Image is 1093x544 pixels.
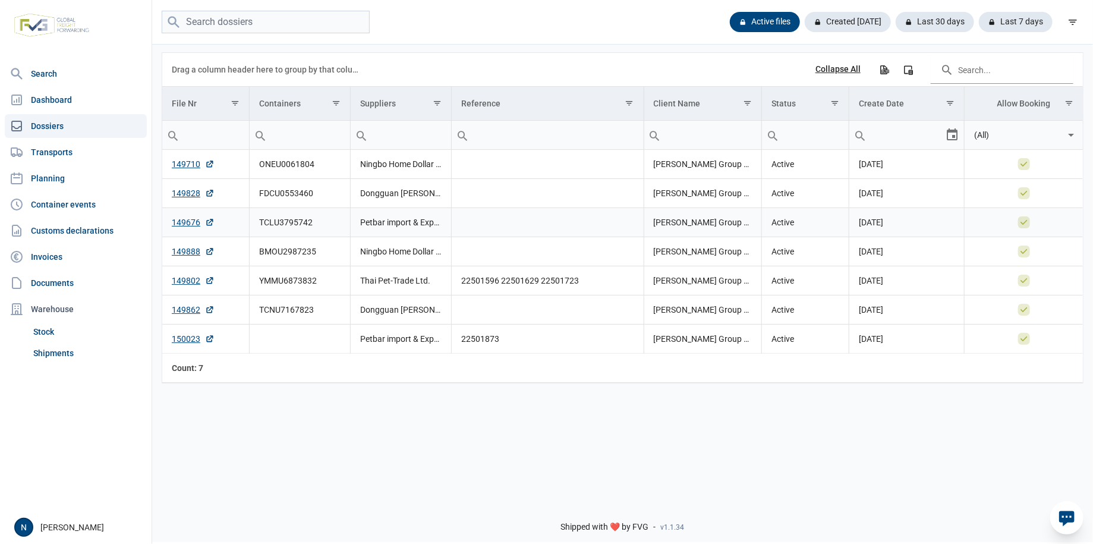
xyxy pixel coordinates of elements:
span: Show filter options for column 'Client Name' [743,99,752,108]
div: Client Name [654,99,701,108]
div: Search box [250,121,271,149]
a: Dossiers [5,114,147,138]
td: Column Allow Booking [964,87,1083,121]
div: Select [1064,121,1078,149]
span: Shipped with ❤️ by FVG [561,522,649,533]
div: Column Chooser [897,59,919,80]
span: v1.1.34 [661,523,685,532]
span: Show filter options for column 'Status' [830,99,839,108]
td: Filter cell [762,121,849,150]
td: Column File Nr [162,87,250,121]
div: Search box [162,121,184,149]
td: TCLU3795742 [250,208,351,237]
span: [DATE] [859,247,883,256]
td: TCNU7167823 [250,295,351,325]
input: Search dossiers [162,11,370,34]
td: Column Suppliers [351,87,452,121]
div: Suppliers [360,99,396,108]
div: Drag a column header here to group by that column [172,60,363,79]
div: File Nr Count: 7 [172,362,240,374]
a: Dashboard [5,88,147,112]
td: Column Status [762,87,849,121]
div: Status [771,99,796,108]
div: Search box [452,121,473,149]
td: Column Create Date [849,87,965,121]
span: - [654,522,656,533]
a: Invoices [5,245,147,269]
td: Thai Pet-Trade Ltd. [351,266,452,295]
td: Active [762,295,849,325]
td: Filter cell [250,121,351,150]
td: Filter cell [644,121,762,150]
div: Created [DATE] [805,12,891,32]
span: Show filter options for column 'Suppliers' [433,99,442,108]
a: Search [5,62,147,86]
span: Show filter options for column 'Containers' [332,99,341,108]
div: Data grid toolbar [172,53,1073,86]
span: Show filter options for column 'File Nr' [231,99,240,108]
td: [PERSON_NAME] Group NV [644,150,762,179]
input: Search in the data grid [931,55,1073,84]
div: Warehouse [5,297,147,321]
td: Ningbo Home Dollar Imp. & Exp. Corp. [351,237,452,266]
span: Show filter options for column 'Create Date' [946,99,955,108]
span: [DATE] [859,334,883,344]
td: [PERSON_NAME] Group NV [644,237,762,266]
td: Filter cell [849,121,965,150]
td: [PERSON_NAME] Group NV [644,266,762,295]
div: Data grid with 7 rows and 8 columns [162,53,1083,383]
a: Transports [5,140,147,164]
span: [DATE] [859,218,883,227]
td: Active [762,266,849,295]
div: Search box [351,121,372,149]
td: Dongguan Yisheng Craft Company Limited [351,295,452,325]
div: Allow Booking [997,99,1051,108]
td: Active [762,179,849,208]
td: ONEU0061804 [250,150,351,179]
button: N [14,518,33,537]
input: Filter cell [849,121,945,149]
td: Active [762,150,849,179]
a: Planning [5,166,147,190]
a: Customs declarations [5,219,147,243]
div: Active files [730,12,800,32]
span: [DATE] [859,159,883,169]
span: Show filter options for column 'Allow Booking' [1064,99,1073,108]
td: FDCU0553460 [250,179,351,208]
td: Filter cell [351,121,452,150]
div: File Nr [172,99,197,108]
div: filter [1062,11,1083,33]
td: YMMU6873832 [250,266,351,295]
input: Filter cell [351,121,451,149]
div: Last 7 days [979,12,1053,32]
div: Search box [644,121,666,149]
input: Filter cell [250,121,350,149]
a: Container events [5,193,147,216]
input: Filter cell [762,121,849,149]
a: 149710 [172,158,215,170]
span: [DATE] [859,305,883,315]
td: Filter cell [162,121,250,150]
span: Show filter options for column 'Reference' [625,99,634,108]
div: Search box [849,121,871,149]
div: Select [945,121,959,149]
a: 149802 [172,275,215,287]
div: Export all data to Excel [873,59,894,80]
div: Create Date [859,99,904,108]
td: Petbar import & Export [351,325,452,354]
div: Last 30 days [896,12,974,32]
div: Containers [259,99,301,108]
a: 150023 [172,333,215,345]
a: Shipments [29,342,147,364]
a: Documents [5,271,147,295]
td: Column Containers [250,87,351,121]
img: FVG - Global freight forwarding [10,9,94,42]
td: Column Client Name [644,87,762,121]
a: 149676 [172,216,215,228]
a: Stock [29,321,147,342]
td: [PERSON_NAME] Group NV [644,208,762,237]
a: 149828 [172,187,215,199]
span: [DATE] [859,188,883,198]
td: Petbar import & Export [351,208,452,237]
